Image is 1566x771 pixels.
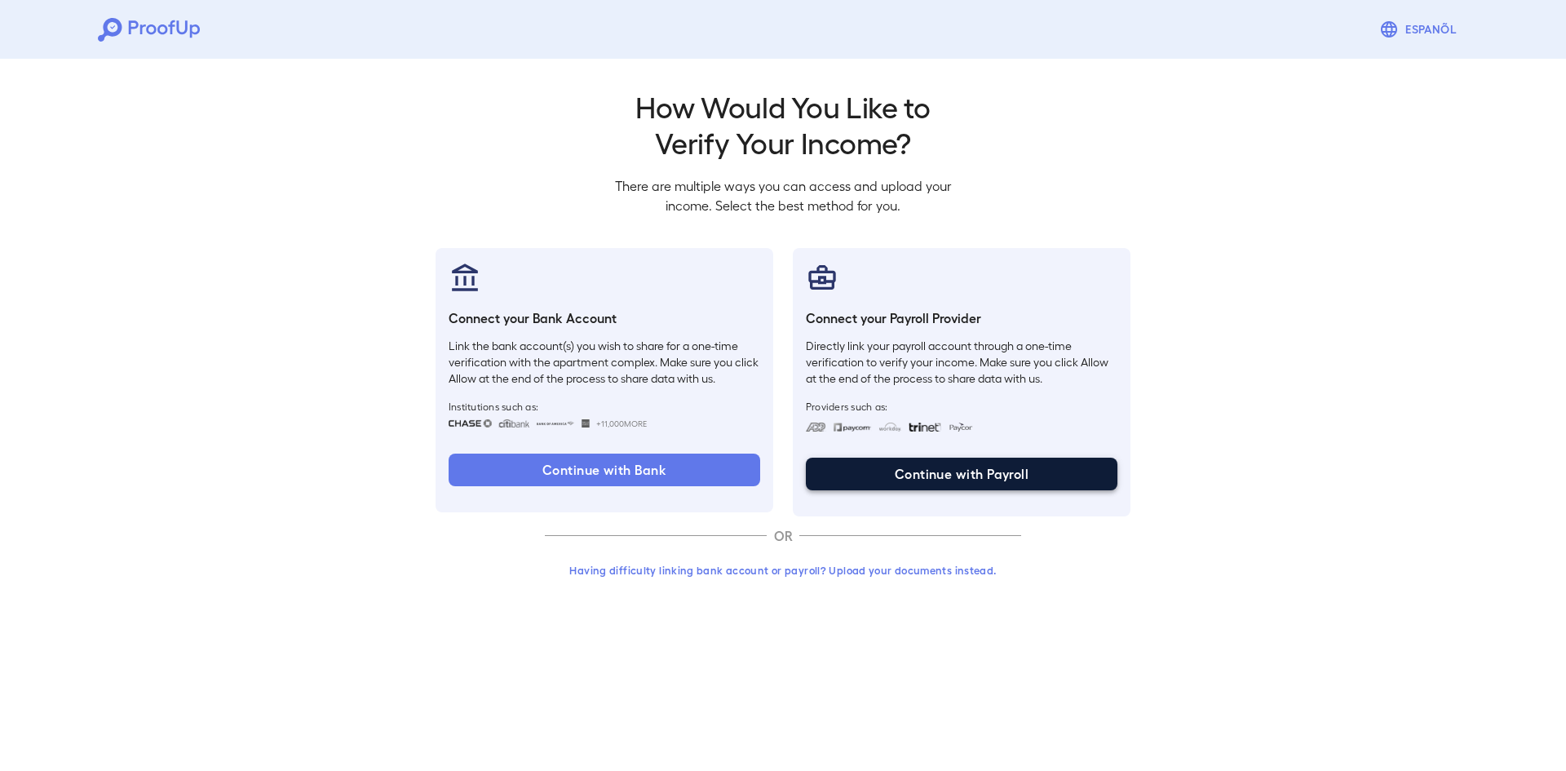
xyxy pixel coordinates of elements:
img: paycon.svg [948,423,973,432]
button: Espanõl [1373,13,1468,46]
button: Continue with Bank [449,454,760,486]
p: OR [767,526,799,546]
button: Continue with Payroll [806,458,1117,490]
img: bankOfAmerica.svg [536,419,575,428]
img: paycom.svg [833,423,872,432]
span: +11,000 More [596,417,647,430]
h2: How Would You Like to Verify Your Income? [602,88,964,160]
img: chase.svg [449,419,492,428]
img: bankAccount.svg [449,261,481,294]
p: Link the bank account(s) you wish to share for a one-time verification with the apartment complex... [449,338,760,387]
span: Providers such as: [806,400,1117,413]
h6: Connect your Bank Account [449,308,760,328]
h6: Connect your Payroll Provider [806,308,1117,328]
img: adp.svg [806,423,826,432]
img: workday.svg [878,423,902,432]
img: wellsfargo.svg [582,419,591,428]
p: There are multiple ways you can access and upload your income. Select the best method for you. [602,176,964,215]
img: payrollProvider.svg [806,261,838,294]
button: Having difficulty linking bank account or payroll? Upload your documents instead. [545,556,1021,585]
img: trinet.svg [909,423,941,432]
img: citibank.svg [498,419,529,428]
p: Directly link your payroll account through a one-time verification to verify your income. Make su... [806,338,1117,387]
span: Institutions such as: [449,400,760,413]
